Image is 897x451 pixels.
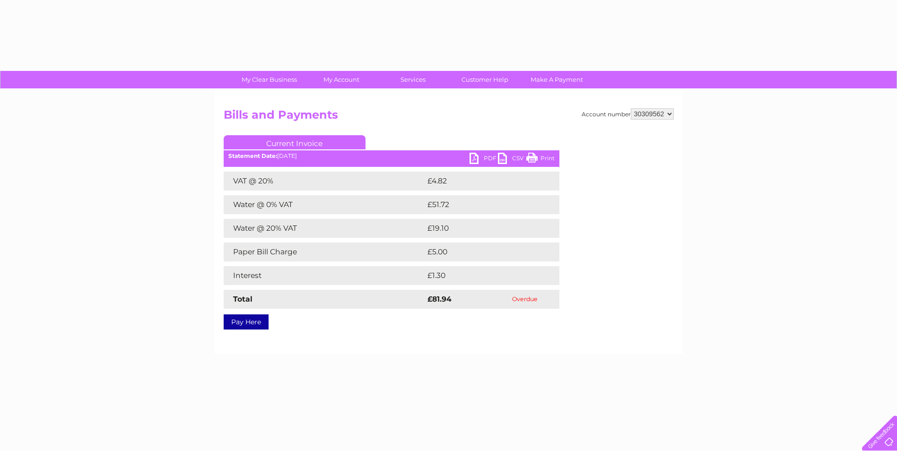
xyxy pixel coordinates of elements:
td: £5.00 [425,243,538,261]
strong: Total [233,295,253,304]
a: PDF [470,153,498,166]
a: Services [374,71,452,88]
a: Make A Payment [518,71,596,88]
a: Current Invoice [224,135,366,149]
div: Account number [582,108,674,120]
td: Water @ 20% VAT [224,219,425,238]
h2: Bills and Payments [224,108,674,126]
a: Pay Here [224,314,269,330]
a: CSV [498,153,526,166]
td: £19.10 [425,219,539,238]
td: £1.30 [425,266,536,285]
td: £4.82 [425,172,537,191]
td: VAT @ 20% [224,172,425,191]
a: My Account [302,71,380,88]
td: Overdue [490,290,559,309]
strong: £81.94 [427,295,452,304]
b: Statement Date: [228,152,277,159]
a: Print [526,153,555,166]
td: Water @ 0% VAT [224,195,425,214]
a: Customer Help [446,71,524,88]
div: [DATE] [224,153,559,159]
td: Interest [224,266,425,285]
a: My Clear Business [230,71,308,88]
td: Paper Bill Charge [224,243,425,261]
td: £51.72 [425,195,539,214]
